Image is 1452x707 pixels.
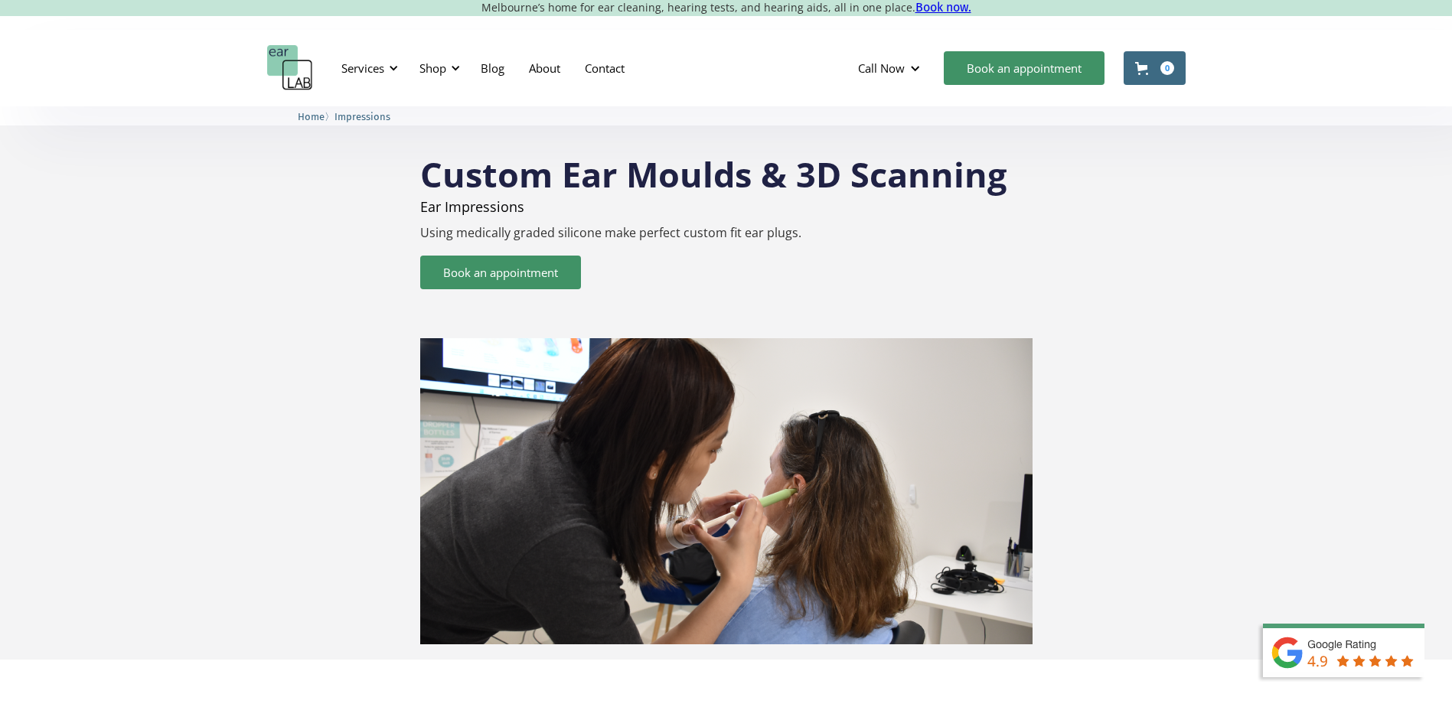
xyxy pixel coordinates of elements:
[1124,51,1186,85] a: Open cart
[420,141,1033,191] h1: Custom Ear Moulds & 3D Scanning
[341,60,384,76] div: Services
[419,60,446,76] div: Shop
[298,109,325,123] a: Home
[420,199,1033,214] p: Ear Impressions
[420,226,1033,240] p: Using medically graded silicone make perfect custom fit ear plugs.
[267,45,313,91] a: home
[334,109,390,123] a: Impressions
[334,111,390,122] span: Impressions
[298,111,325,122] span: Home
[517,46,573,90] a: About
[858,60,905,76] div: Call Now
[1160,61,1174,75] div: 0
[332,45,403,91] div: Services
[420,338,1033,644] img: 3D scanning & ear impressions service at earLAB
[573,46,637,90] a: Contact
[420,256,581,289] a: Book an appointment
[410,45,465,91] div: Shop
[944,51,1104,85] a: Book an appointment
[468,46,517,90] a: Blog
[846,45,936,91] div: Call Now
[298,109,334,125] li: 〉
